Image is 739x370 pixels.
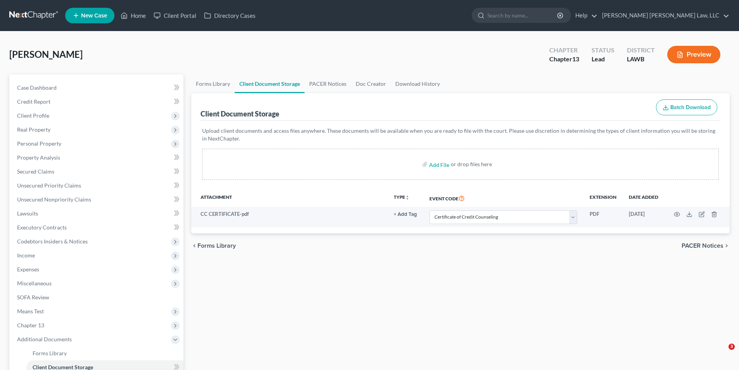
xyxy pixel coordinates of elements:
[394,212,417,217] button: + Add Tag
[17,84,57,91] span: Case Dashboard
[423,189,583,207] th: Event Code
[723,243,730,249] i: chevron_right
[201,109,279,118] div: Client Document Storage
[17,308,44,314] span: Means Test
[487,8,558,23] input: Search by name...
[11,193,183,207] a: Unsecured Nonpriority Claims
[17,140,61,147] span: Personal Property
[17,126,50,133] span: Real Property
[191,207,388,227] td: CC CERTIFICATE-pdf
[191,189,388,207] th: Attachment
[17,154,60,161] span: Property Analysis
[17,322,44,328] span: Chapter 13
[235,75,305,93] a: Client Document Storage
[11,290,183,304] a: SOFA Review
[9,49,83,60] span: [PERSON_NAME]
[11,179,183,193] a: Unsecured Priority Claims
[81,13,107,19] span: New Case
[571,9,597,23] a: Help
[17,266,39,273] span: Expenses
[191,243,236,249] button: chevron_left Forms Library
[17,112,49,119] span: Client Profile
[670,104,711,111] span: Batch Download
[391,75,445,93] a: Download History
[11,81,183,95] a: Case Dashboard
[17,210,38,217] span: Lawsuits
[17,294,49,301] span: SOFA Review
[17,336,72,342] span: Additional Documents
[17,252,35,259] span: Income
[17,224,67,231] span: Executory Contracts
[572,55,579,63] span: 13
[200,9,260,23] a: Directory Cases
[11,221,183,235] a: Executory Contracts
[26,346,183,360] a: Forms Library
[305,75,351,93] a: PACER Notices
[549,55,579,64] div: Chapter
[656,99,717,116] button: Batch Download
[729,344,735,350] span: 3
[405,195,410,200] i: unfold_more
[17,196,91,203] span: Unsecured Nonpriority Claims
[623,189,665,207] th: Date added
[451,160,492,168] div: or drop files here
[549,46,579,55] div: Chapter
[17,182,81,189] span: Unsecured Priority Claims
[11,151,183,165] a: Property Analysis
[627,46,655,55] div: District
[202,127,719,142] p: Upload client documents and access files anywhere. These documents will be available when you are...
[11,95,183,109] a: Credit Report
[623,207,665,227] td: [DATE]
[17,168,54,175] span: Secured Claims
[191,243,197,249] i: chevron_left
[394,210,417,218] a: + Add Tag
[197,243,236,249] span: Forms Library
[150,9,200,23] a: Client Portal
[117,9,150,23] a: Home
[682,243,723,249] span: PACER Notices
[583,189,623,207] th: Extension
[17,238,88,245] span: Codebtors Insiders & Notices
[682,243,730,249] button: PACER Notices chevron_right
[11,207,183,221] a: Lawsuits
[33,350,67,356] span: Forms Library
[713,344,731,362] iframe: Intercom live chat
[592,46,614,55] div: Status
[592,55,614,64] div: Lead
[11,165,183,179] a: Secured Claims
[394,195,410,200] button: TYPEunfold_more
[667,46,720,63] button: Preview
[191,75,235,93] a: Forms Library
[598,9,729,23] a: [PERSON_NAME] [PERSON_NAME] Law, LLC
[583,207,623,227] td: PDF
[17,280,52,287] span: Miscellaneous
[351,75,391,93] a: Doc Creator
[627,55,655,64] div: LAWB
[17,98,50,105] span: Credit Report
